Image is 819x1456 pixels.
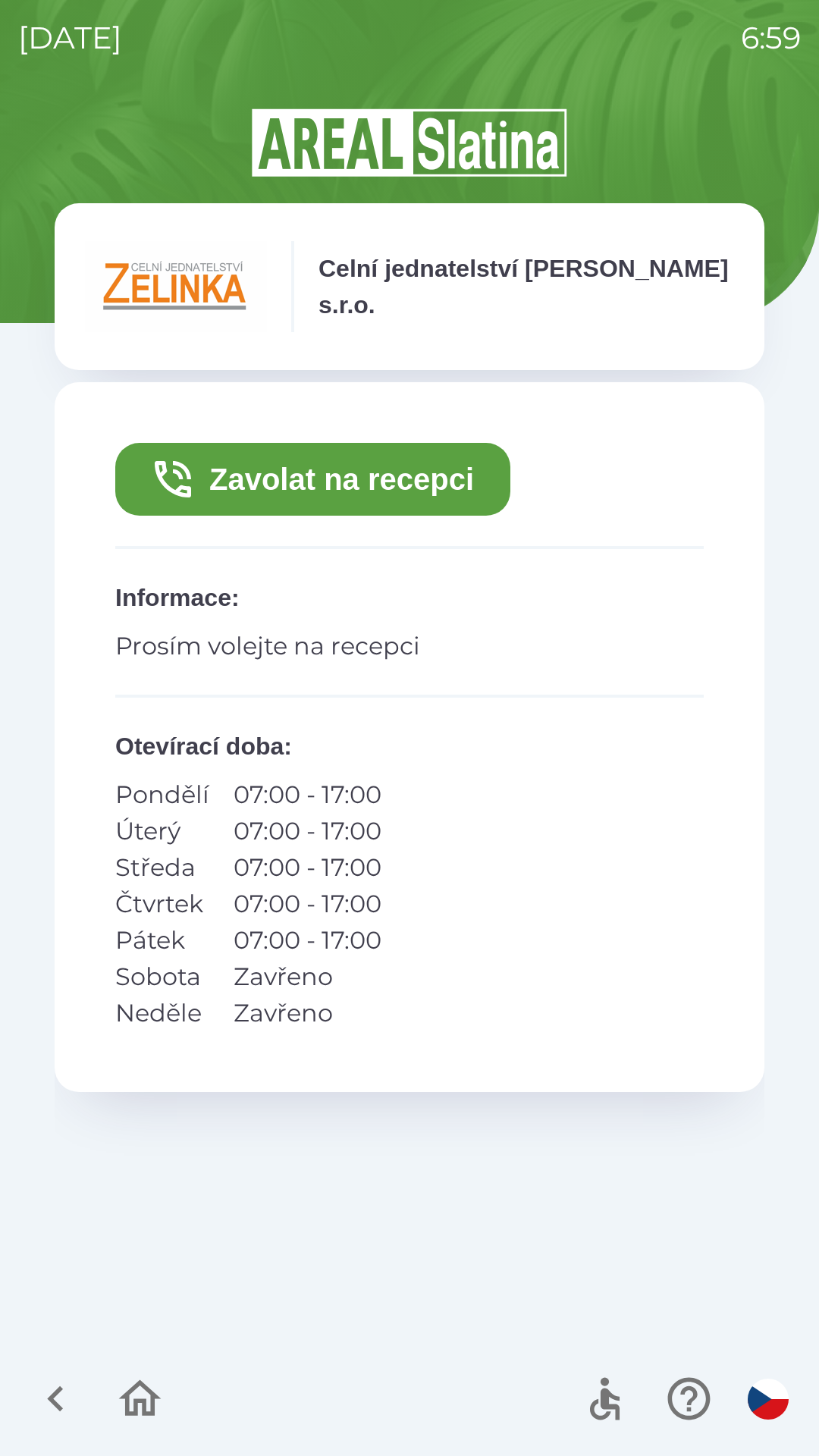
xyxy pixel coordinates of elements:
button: Zavolat na recepci [115,443,510,516]
p: Neděle [115,995,209,1031]
p: 07:00 - 17:00 [234,849,381,886]
p: Prosím volejte na recepci [115,628,704,664]
p: Celní jednatelství [PERSON_NAME] s.r.o. [318,250,734,323]
p: Sobota [115,959,209,995]
p: Otevírací doba : [115,728,704,764]
p: Středa [115,849,209,886]
p: 07:00 - 17:00 [234,922,381,959]
p: Pátek [115,922,209,959]
img: cs flag [748,1379,789,1420]
p: [DATE] [18,15,122,61]
p: Informace : [115,579,704,616]
p: 07:00 - 17:00 [234,813,381,849]
img: Logo [55,106,764,179]
p: 6:59 [741,15,801,61]
p: Pondělí [115,777,209,813]
p: Čtvrtek [115,886,209,922]
p: Zavřeno [234,995,381,1031]
p: Úterý [115,813,209,849]
img: e791fe39-6e5c-4488-8406-01cea90b779d.png [85,241,267,332]
p: 07:00 - 17:00 [234,886,381,922]
p: 07:00 - 17:00 [234,777,381,813]
p: Zavřeno [234,959,381,995]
